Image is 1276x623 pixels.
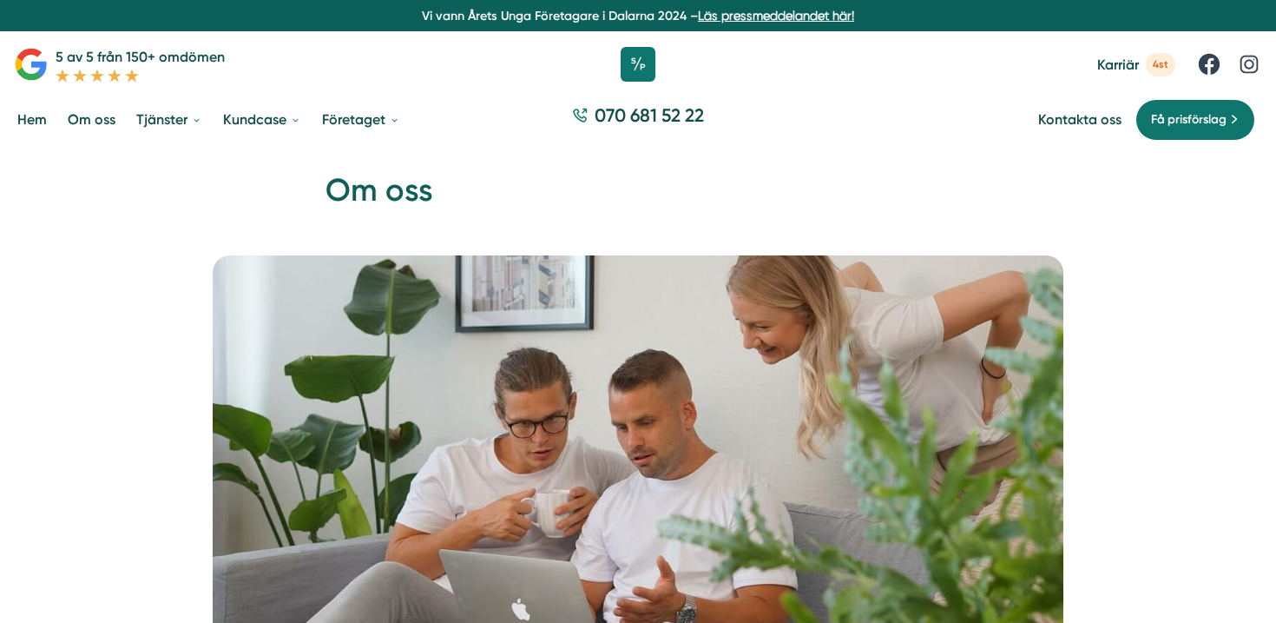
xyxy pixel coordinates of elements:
a: Läs pressmeddelandet här! [698,9,854,23]
span: Få prisförslag [1151,110,1227,129]
a: Få prisförslag [1135,99,1255,141]
p: Vi vann Årets Unga Företagare i Dalarna 2024 – [7,7,1269,24]
h1: Om oss [326,169,950,226]
span: 070 681 52 22 [595,103,704,128]
a: Karriär 4st [1097,53,1175,76]
a: Tjänster [133,97,206,142]
a: Om oss [64,97,119,142]
span: 4st [1146,53,1175,76]
a: Företaget [319,97,404,142]
a: 070 681 52 22 [565,103,711,136]
a: Kontakta oss [1038,111,1121,128]
a: Hem [14,97,50,142]
span: Karriär [1097,56,1139,73]
a: Kundcase [220,97,305,142]
p: 5 av 5 från 150+ omdömen [56,46,225,68]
